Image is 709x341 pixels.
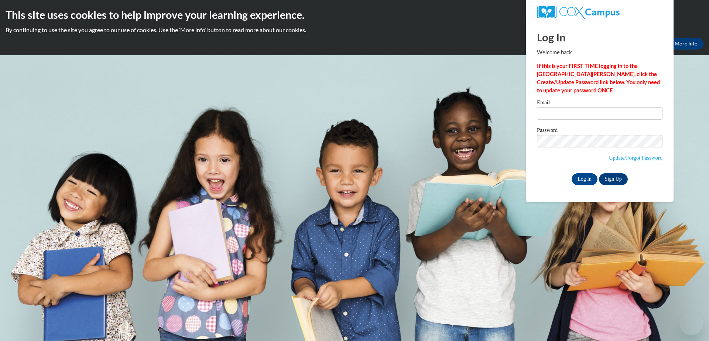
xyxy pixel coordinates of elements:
p: Welcome back! [537,48,662,57]
iframe: Button to launch messaging window [679,311,703,335]
img: COX Campus [537,6,620,19]
label: Password [537,127,662,135]
h1: Log In [537,30,662,45]
strong: If this is your FIRST TIME logging in to the [GEOGRAPHIC_DATA][PERSON_NAME], click the Create/Upd... [537,63,660,93]
input: Log In [572,173,597,185]
a: Sign Up [599,173,628,185]
h2: This site uses cookies to help improve your learning experience. [6,7,703,22]
label: Email [537,100,662,107]
p: By continuing to use the site you agree to our use of cookies. Use the ‘More info’ button to read... [6,26,703,34]
a: Update/Forgot Password [609,155,662,161]
a: COX Campus [537,6,662,19]
a: More Info [669,38,703,50]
